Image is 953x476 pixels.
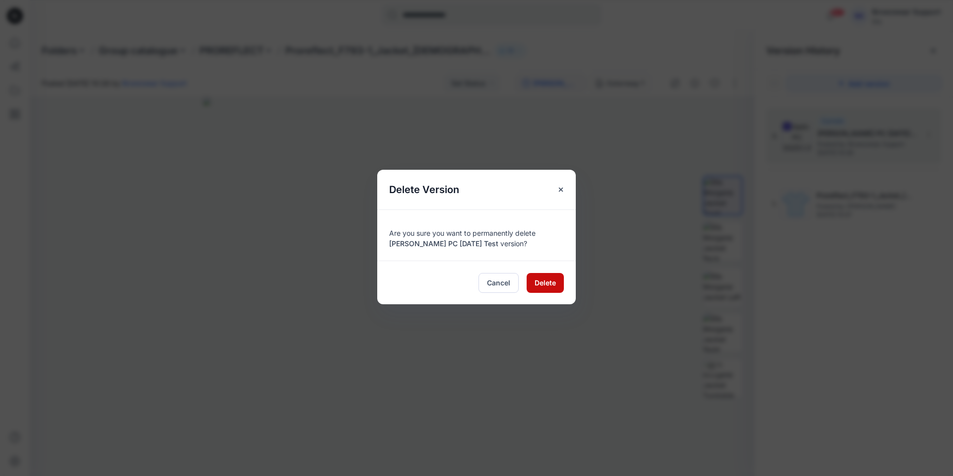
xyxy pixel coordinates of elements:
[389,239,498,248] span: [PERSON_NAME] PC [DATE] Test
[535,277,556,288] span: Delete
[527,273,564,293] button: Delete
[487,277,510,288] span: Cancel
[389,222,564,249] div: Are you sure you want to permanently delete version?
[377,170,471,209] h5: Delete Version
[552,181,570,199] button: Close
[478,273,519,293] button: Cancel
